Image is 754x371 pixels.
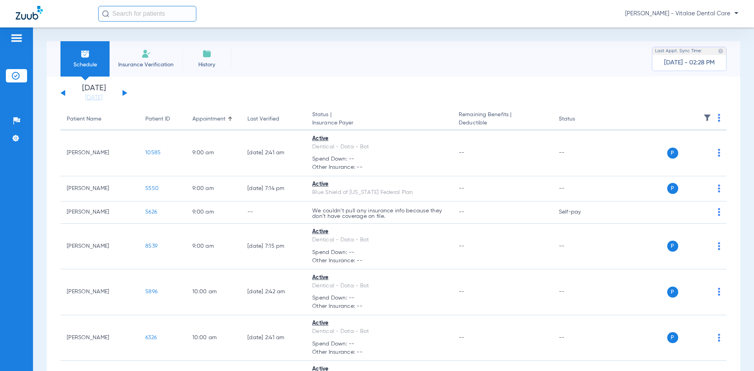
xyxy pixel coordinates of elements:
td: [PERSON_NAME] [60,201,139,224]
div: Appointment [192,115,235,123]
div: Patient Name [67,115,133,123]
span: Spend Down: -- [312,340,446,348]
div: Active [312,228,446,236]
span: Other Insurance: -- [312,348,446,356]
span: Spend Down: -- [312,249,446,257]
span: 5896 [145,289,157,294]
span: P [667,287,678,298]
td: [PERSON_NAME] [60,130,139,176]
span: -- [459,243,465,249]
span: Deductible [459,119,546,127]
div: Active [312,319,446,327]
span: Other Insurance: -- [312,163,446,172]
td: [PERSON_NAME] [60,176,139,201]
td: [DATE] 2:41 AM [241,315,306,361]
img: Search Icon [102,10,109,17]
img: last sync help info [718,48,723,54]
span: Last Appt. Sync Time: [655,47,702,55]
td: -- [553,269,606,315]
td: 10:00 AM [186,315,241,361]
img: group-dot-blue.svg [718,208,720,216]
span: -- [459,186,465,191]
img: Manual Insurance Verification [141,49,151,58]
span: 5626 [145,209,157,215]
div: Dentical - Data - Bot [312,143,446,151]
th: Remaining Benefits | [452,108,552,130]
td: 10:00 AM [186,269,241,315]
td: [PERSON_NAME] [60,315,139,361]
img: Schedule [81,49,90,58]
img: group-dot-blue.svg [718,288,720,296]
iframe: Chat Widget [715,333,754,371]
div: Last Verified [247,115,300,123]
span: -- [459,289,465,294]
span: 8539 [145,243,157,249]
span: Spend Down: -- [312,155,446,163]
span: 6326 [145,335,157,340]
span: -- [459,150,465,155]
td: Self-pay [553,201,606,224]
th: Status [553,108,606,130]
div: Active [312,180,446,188]
span: 5550 [145,186,159,191]
li: [DATE] [70,84,117,102]
div: Blue Shield of [US_STATE] Federal Plan [312,188,446,197]
td: -- [553,130,606,176]
div: Dentical - Data - Bot [312,236,446,244]
td: 9:00 AM [186,130,241,176]
img: filter.svg [703,114,711,122]
td: 9:00 AM [186,201,241,224]
img: group-dot-blue.svg [718,149,720,157]
span: [PERSON_NAME] - Vitalae Dental Care [625,10,738,18]
input: Search for patients [98,6,196,22]
td: 9:00 AM [186,176,241,201]
td: [PERSON_NAME] [60,224,139,270]
span: Spend Down: -- [312,294,446,302]
span: P [667,241,678,252]
span: Other Insurance: -- [312,302,446,311]
div: Patient ID [145,115,170,123]
div: Active [312,135,446,143]
span: [DATE] - 02:28 PM [664,59,715,67]
div: Dentical - Data - Bot [312,282,446,290]
span: 10585 [145,150,161,155]
img: hamburger-icon [10,33,23,43]
div: Active [312,274,446,282]
td: [DATE] 2:42 AM [241,269,306,315]
span: P [667,183,678,194]
div: Dentical - Data - Bot [312,327,446,336]
span: -- [459,209,465,215]
a: [DATE] [70,94,117,102]
th: Status | [306,108,452,130]
span: P [667,148,678,159]
td: -- [553,176,606,201]
span: Insurance Payer [312,119,446,127]
td: [PERSON_NAME] [60,269,139,315]
div: Patient ID [145,115,180,123]
span: -- [459,335,465,340]
img: History [202,49,212,58]
img: group-dot-blue.svg [718,242,720,250]
td: [DATE] 7:15 PM [241,224,306,270]
div: Appointment [192,115,225,123]
div: Last Verified [247,115,279,123]
span: P [667,332,678,343]
span: Insurance Verification [115,61,176,69]
td: [DATE] 2:41 AM [241,130,306,176]
div: Patient Name [67,115,101,123]
td: 9:00 AM [186,224,241,270]
span: Other Insurance: -- [312,257,446,265]
span: Schedule [66,61,104,69]
img: group-dot-blue.svg [718,185,720,192]
td: -- [553,224,606,270]
td: -- [241,201,306,224]
img: group-dot-blue.svg [718,114,720,122]
td: [DATE] 7:14 PM [241,176,306,201]
img: Zuub Logo [16,6,43,20]
p: We couldn’t pull any insurance info because they don’t have coverage on file. [312,208,446,219]
span: History [188,61,225,69]
td: -- [553,315,606,361]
